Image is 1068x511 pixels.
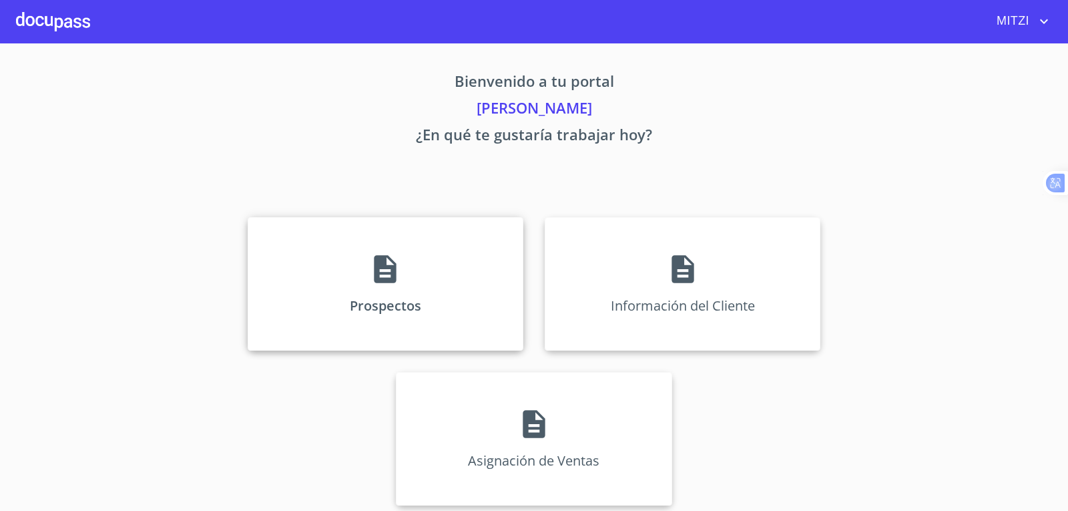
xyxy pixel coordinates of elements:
p: Bienvenido a tu portal [123,70,945,97]
p: ¿En qué te gustaría trabajar hoy? [123,124,945,150]
p: Prospectos [350,297,421,315]
p: [PERSON_NAME] [123,97,945,124]
p: Asignación de Ventas [468,452,599,470]
p: Información del Cliente [611,297,755,315]
button: account of current user [987,11,1052,32]
span: MITZI [987,11,1036,32]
